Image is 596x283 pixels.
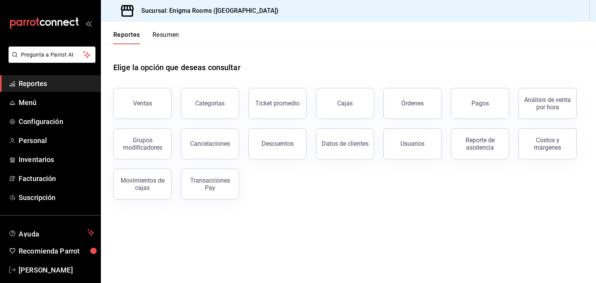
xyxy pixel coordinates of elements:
div: Pagos [471,100,489,107]
div: Costos y márgenes [523,136,572,151]
button: Resumen [152,31,179,44]
h1: Elige la opción que deseas consultar [113,62,241,73]
button: Categorías [181,88,239,119]
div: Transacciones Pay [186,177,234,192]
button: Ventas [113,88,172,119]
button: Reportes [113,31,140,44]
button: Órdenes [383,88,442,119]
div: Movimientos de cajas [118,177,166,192]
button: Análisis de venta por hora [518,88,577,119]
span: Suscripción [19,192,94,203]
div: Descuentos [262,140,294,147]
button: open_drawer_menu [85,20,92,26]
div: Categorías [195,100,225,107]
button: Pregunta a Parrot AI [9,47,95,63]
span: Menú [19,97,94,108]
div: Reporte de asistencia [456,136,504,151]
div: Ventas [133,100,152,107]
button: Cajas [316,88,374,119]
span: Pregunta a Parrot AI [21,51,83,59]
div: Ticket promedio [255,100,300,107]
button: Costos y márgenes [518,128,577,159]
button: Descuentos [248,128,307,159]
button: Movimientos de cajas [113,169,172,200]
span: Inventarios [19,154,94,165]
div: Grupos modificadores [118,136,166,151]
button: Cancelaciones [181,128,239,159]
span: Recomienda Parrot [19,246,94,256]
button: Pagos [451,88,509,119]
span: [PERSON_NAME] [19,265,94,275]
span: Configuración [19,116,94,127]
span: Facturación [19,173,94,184]
div: navigation tabs [113,31,179,44]
button: Grupos modificadores [113,128,172,159]
a: Pregunta a Parrot AI [5,56,95,64]
div: Órdenes [401,100,424,107]
span: Personal [19,135,94,146]
button: Ticket promedio [248,88,307,119]
div: Cancelaciones [190,140,230,147]
button: Datos de clientes [316,128,374,159]
span: Ayuda [19,228,84,237]
div: Datos de clientes [322,140,369,147]
span: Reportes [19,78,94,89]
button: Reporte de asistencia [451,128,509,159]
button: Transacciones Pay [181,169,239,200]
div: Usuarios [400,140,424,147]
div: Cajas [337,100,353,107]
button: Usuarios [383,128,442,159]
h3: Sucursal: Enigma Rooms ([GEOGRAPHIC_DATA]) [135,6,279,16]
div: Análisis de venta por hora [523,96,572,111]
